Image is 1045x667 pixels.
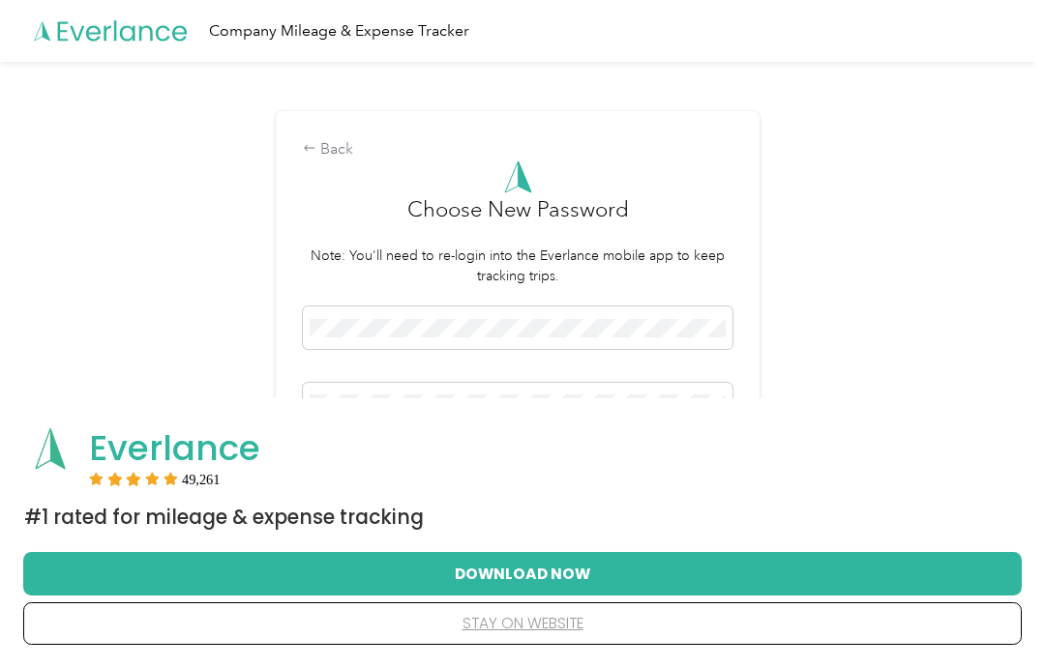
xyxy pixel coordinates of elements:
[24,504,424,531] span: #1 Rated for Mileage & Expense Tracking
[54,553,991,594] button: Download Now
[303,138,732,161] div: Back
[54,603,991,644] button: stay on website
[89,423,260,473] span: Everlance
[89,472,221,485] div: Rating:5 stars
[407,193,629,246] h3: Choose New Password
[209,19,469,43] div: Company Mileage & Expense Tracker
[24,422,76,475] img: App logo
[182,474,221,485] span: User reviews count
[303,246,732,286] p: Note: You'll need to re-login into the Everlance mobile app to keep tracking trips.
